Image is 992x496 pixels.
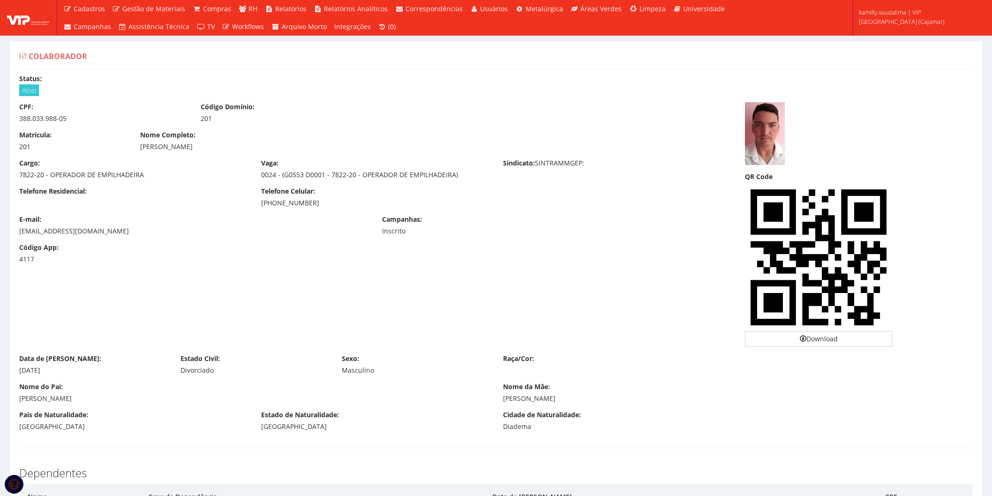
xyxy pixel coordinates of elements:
span: Limpeza [639,4,666,13]
label: Telefone Residencial: [19,187,87,196]
div: 4117 [19,255,126,264]
span: Usuários [480,4,508,13]
div: [EMAIL_ADDRESS][DOMAIN_NAME] [19,226,368,236]
label: Nome da Mãe: [503,382,550,391]
div: [PERSON_NAME] [140,142,610,151]
span: Relatórios Analíticos [324,4,388,13]
label: Vaga: [261,158,278,168]
img: logo [7,11,49,25]
div: 7822-20 - OPERADOR DE EMPILHADEIRA [19,170,247,180]
label: Nome do Pai: [19,382,63,391]
div: [GEOGRAPHIC_DATA] [19,422,247,431]
img: AGtkl0NpIAAAAAElFTkSuQmCC [745,184,892,331]
div: Masculino [342,366,489,375]
label: QR Code [745,172,773,181]
span: Workflows [232,22,264,31]
span: kamilly.souzalima | VIP [GEOGRAPHIC_DATA] (Cajamar) [859,8,980,26]
a: Workflows [218,18,268,36]
div: Inscrito [382,226,549,236]
a: TV [193,18,218,36]
label: E-mail: [19,215,41,224]
label: País de Naturalidade: [19,410,88,420]
span: Universidade [683,4,725,13]
label: Estado Civil: [180,354,220,363]
label: Estado de Naturalidade: [261,410,339,420]
a: (0) [375,18,400,36]
span: TV [207,22,215,31]
span: Colaborador [29,51,87,61]
label: CPF: [19,102,33,112]
div: Divorciado [180,366,328,375]
span: Áreas Verdes [580,4,622,13]
label: Sindicato: [503,158,535,168]
div: [PERSON_NAME] [503,394,973,403]
label: Cidade de Naturalidade: [503,410,581,420]
span: RH [248,4,257,13]
span: Campanhas [74,22,111,31]
label: Sexo: [342,354,359,363]
a: Assistência Técnica [115,18,194,36]
span: Assistência Técnica [128,22,189,31]
div: 201 [201,114,368,123]
div: [GEOGRAPHIC_DATA] [261,422,489,431]
div: 201 [19,142,126,151]
div: [PHONE_NUMBER] [261,198,489,208]
span: Metalúrgica [526,4,563,13]
div: 0024 - (G0553 D0001 - 7822-20 - OPERADOR DE EMPILHADEIRA) [261,170,489,180]
a: Download [745,331,892,347]
span: Ativo [19,84,39,96]
div: [PERSON_NAME] [19,394,489,403]
span: Arquivo Morto [282,22,327,31]
a: Campanhas [60,18,115,36]
label: Cargo: [19,158,40,168]
label: Raça/Cor: [503,354,534,363]
label: Código Domínio: [201,102,255,112]
span: (0) [388,22,396,31]
label: Campanhas: [382,215,422,224]
span: Gestão de Materiais [122,4,185,13]
span: Correspondências [406,4,463,13]
label: Data de [PERSON_NAME]: [19,354,101,363]
span: Cadastros [74,4,105,13]
a: Arquivo Morto [268,18,331,36]
div: SINTRAMMGEP; [496,158,738,170]
img: captura-de-tela-2025-10-03-133358-175950930468dffb38c8ed9.png [745,102,785,165]
span: Relatórios [275,4,307,13]
span: Integrações [334,22,371,31]
span: Compras [203,4,231,13]
a: Integrações [331,18,375,36]
label: Nome Completo: [140,130,195,140]
label: Código App: [19,243,59,252]
label: Telefone Celular: [261,187,315,196]
h3: Dependentes [19,467,973,479]
label: Status: [19,74,42,83]
label: Matrícula: [19,130,52,140]
div: 388.033.988-05 [19,114,187,123]
div: [DATE] [19,366,166,375]
div: Diadema [503,422,731,431]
